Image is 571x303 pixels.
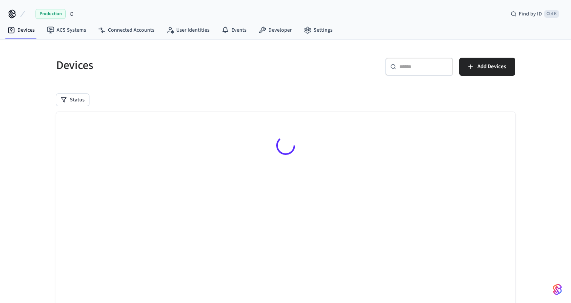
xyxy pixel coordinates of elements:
span: Find by ID [519,10,542,18]
button: Add Devices [459,58,515,76]
div: Find by IDCtrl K [505,7,565,21]
a: Devices [2,23,41,37]
img: SeamLogoGradient.69752ec5.svg [553,283,562,295]
span: Production [35,9,66,19]
span: Add Devices [477,62,506,72]
a: Connected Accounts [92,23,160,37]
a: Events [215,23,252,37]
a: ACS Systems [41,23,92,37]
a: Settings [298,23,339,37]
a: Developer [252,23,298,37]
a: User Identities [160,23,215,37]
h5: Devices [56,58,281,73]
button: Status [56,94,89,106]
span: Ctrl K [544,10,559,18]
